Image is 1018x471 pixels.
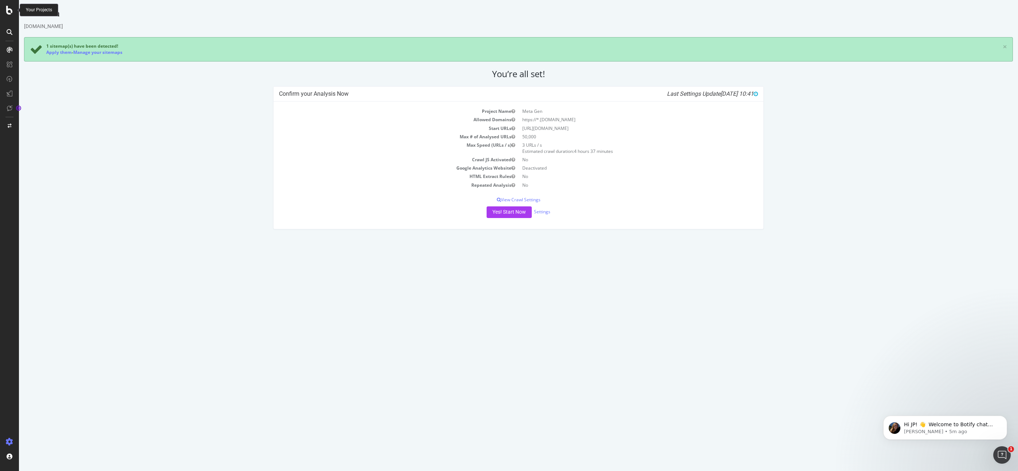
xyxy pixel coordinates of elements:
span: 1 [1008,446,1014,452]
a: Manage your sitemaps [54,49,103,55]
td: Crawl JS Activated [260,155,500,164]
td: Repeated Analysis [260,181,500,189]
td: No [500,155,739,164]
span: [DATE] 10:41 [701,90,739,97]
div: Your Projects [26,7,52,13]
div: Tooltip anchor [15,105,22,111]
p: View Crawl Settings [260,197,739,203]
td: Start URLs [260,124,500,132]
a: Apply them [27,49,53,55]
div: Meta Gen [5,7,994,23]
td: Google Analytics Website [260,164,500,172]
td: No [500,181,739,189]
h4: Confirm your Analysis Now [260,90,739,98]
td: Allowed Domains [260,115,500,124]
i: Last Settings Update [648,90,739,98]
a: Settings [515,209,531,215]
td: Deactivated [500,164,739,172]
span: 4 hours 37 minutes [555,148,594,154]
div: - [27,49,103,55]
td: 3 URLs / s Estimated crawl duration: [500,141,739,155]
td: https://*.[DOMAIN_NAME] [500,115,739,124]
span: 1 sitemap(s) have been detected! [27,43,99,49]
td: Meta Gen [500,107,739,115]
iframe: Intercom live chat [993,446,1011,464]
h2: You’re all set! [5,69,994,79]
td: Max Speed (URLs / s) [260,141,500,155]
td: [URL][DOMAIN_NAME] [500,124,739,132]
div: [DOMAIN_NAME] [5,23,994,30]
td: 50,000 [500,132,739,141]
iframe: Intercom notifications message [872,400,1018,451]
button: Yes! Start Now [468,206,513,218]
a: × [984,43,988,51]
td: Project Name [260,107,500,115]
td: No [500,172,739,181]
td: HTML Extract Rules [260,172,500,181]
td: Max # of Analysed URLs [260,132,500,141]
